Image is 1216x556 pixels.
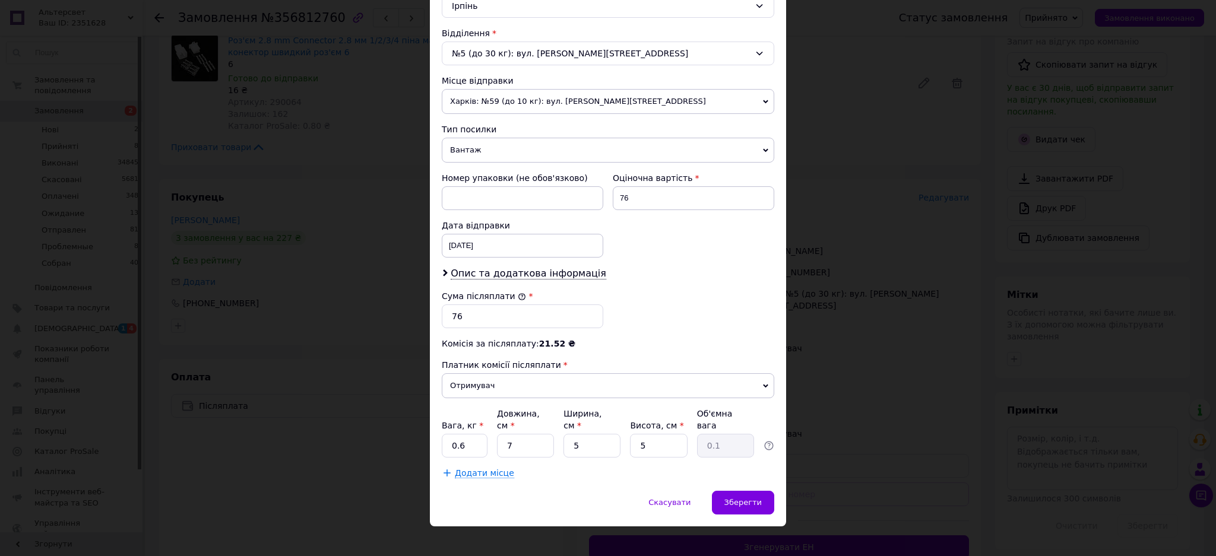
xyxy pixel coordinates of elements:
[442,220,603,231] div: Дата відправки
[442,421,483,430] label: Вага, кг
[539,339,575,348] span: 21.52 ₴
[442,27,774,39] div: Відділення
[563,409,601,430] label: Ширина, см
[697,408,754,431] div: Об'ємна вага
[442,138,774,163] span: Вантаж
[442,360,561,370] span: Платник комісії післяплати
[442,172,603,184] div: Номер упаковки (не обов'язково)
[455,468,514,478] span: Додати місце
[630,421,683,430] label: Висота, см
[724,498,762,507] span: Зберегти
[442,291,526,301] label: Сума післяплати
[442,338,774,350] div: Комісія за післяплату:
[442,76,514,85] span: Місце відправки
[442,373,774,398] span: Отримувач
[497,409,540,430] label: Довжина, см
[451,268,606,279] span: Опис та додаткова інформація
[442,125,496,134] span: Тип посилки
[613,172,774,184] div: Оціночна вартість
[648,498,691,507] span: Скасувати
[442,42,774,65] div: №5 (до 30 кг): вул. [PERSON_NAME][STREET_ADDRESS]
[442,89,774,114] span: Харків: №59 (до 10 кг): вул. [PERSON_NAME][STREET_ADDRESS]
